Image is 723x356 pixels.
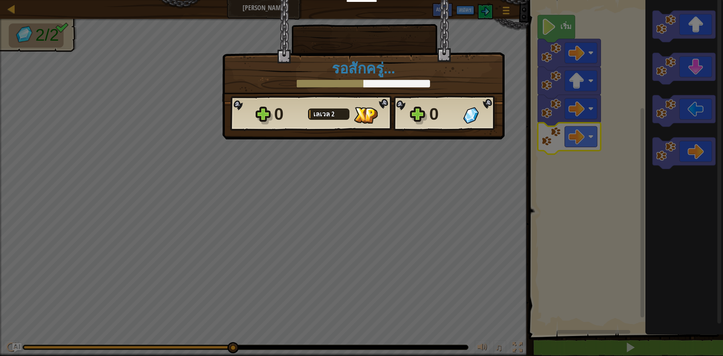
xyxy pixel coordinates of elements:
span: เลเวล [313,109,331,119]
div: 0 [274,102,304,126]
h1: รอสักครู่... [230,60,497,76]
img: XP ที่ได้รับ [354,107,378,124]
img: อัญมณีที่ได้มา [463,107,479,124]
span: 2 [331,109,334,119]
div: 0 [429,102,459,126]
